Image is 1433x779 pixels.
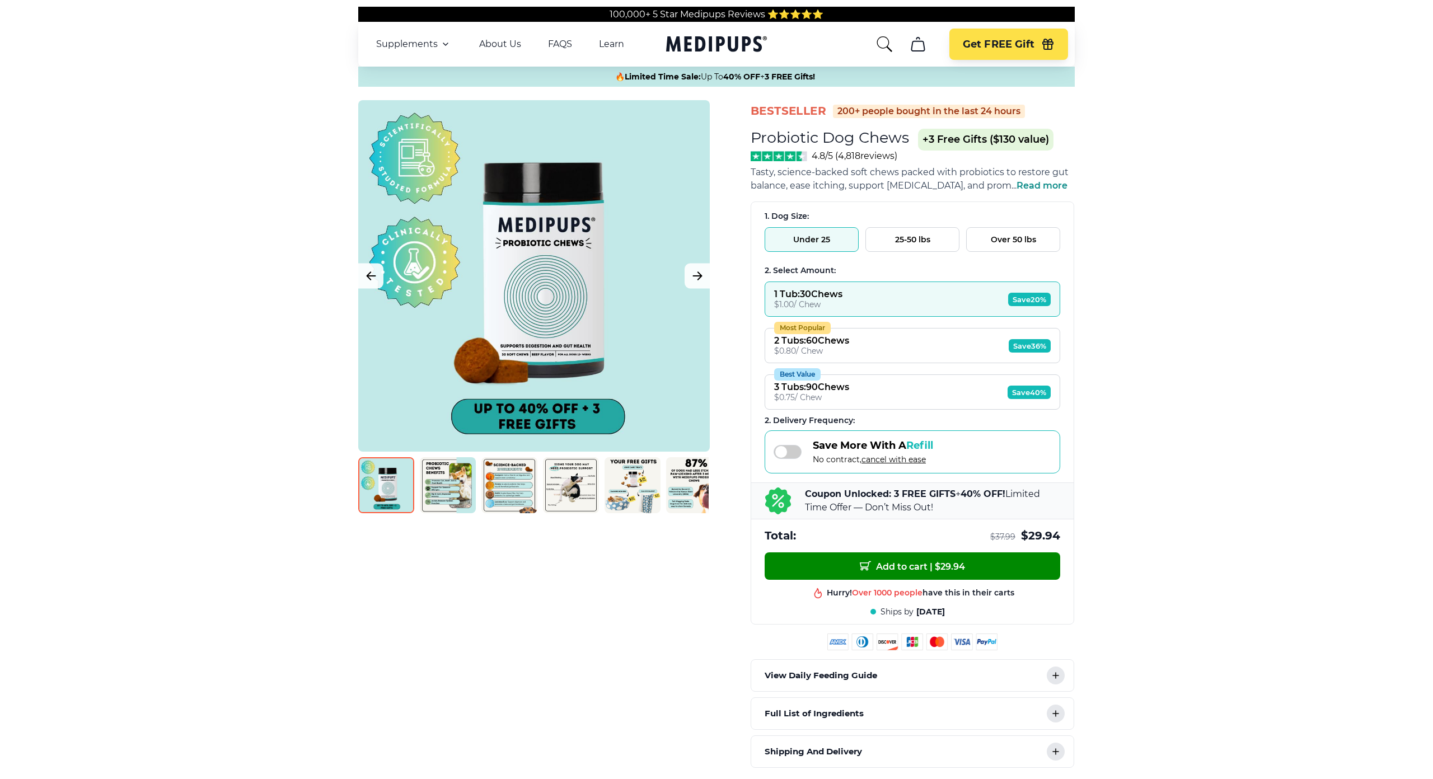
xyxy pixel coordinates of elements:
div: 100,000+ 5 Star Medipups Reviews ⭐️⭐️⭐️⭐️⭐️ [358,7,1075,22]
span: +3 Free Gifts ($130 value) [918,129,1053,151]
span: 2 . Delivery Frequency: [765,415,855,425]
span: 4.8/5 ( 4,818 reviews) [812,151,897,161]
button: cart [905,31,931,58]
a: Learn [599,39,624,50]
button: Previous Image [358,264,383,289]
button: Most Popular2 Tubs:60Chews$0.80/ ChewSave36% [765,328,1060,363]
button: Over 50 lbs [966,227,1060,252]
button: Supplements [376,37,452,51]
div: $ 1.00 / Chew [774,299,842,309]
span: Refill [906,439,933,452]
h1: Probiotic Dog Chews [751,128,909,147]
div: 3 Tubs : 90 Chews [774,382,849,392]
p: View Daily Feeding Guide [765,669,877,682]
img: Probiotic Dog Chews | Natural Dog Supplements [605,457,661,513]
div: $ 0.75 / Chew [774,392,849,402]
span: balance, ease itching, support [MEDICAL_DATA], and prom [751,180,1011,191]
div: 1. Dog Size: [765,211,1060,222]
img: Probiotic Dog Chews | Natural Dog Supplements [481,457,537,513]
div: 2. Select Amount: [765,265,1060,276]
span: Read more [1017,180,1067,191]
span: Over 1000 people [852,586,922,597]
span: ... [1011,180,1067,191]
div: 1 Tub : 30 Chews [774,289,842,299]
div: Best Value [774,368,821,381]
span: [DATE] [916,607,945,617]
div: Most Popular [774,322,831,334]
p: Full List of Ingredients [765,707,864,720]
span: Add to cart | $ 29.94 [860,560,965,572]
a: Medipups [666,34,767,57]
button: Under 25 [765,227,859,252]
img: Probiotic Dog Chews | Natural Dog Supplements [420,457,476,513]
button: search [875,35,893,53]
button: 25-50 lbs [865,227,959,252]
img: Probiotic Dog Chews | Natural Dog Supplements [543,457,599,513]
b: 40% OFF! [961,489,1005,499]
span: Save More With A [813,439,933,452]
span: $ 29.94 [1021,528,1060,543]
span: No contract, [813,454,933,464]
span: 🔥 Up To + [615,71,815,82]
span: $ 37.99 [990,532,1015,542]
button: Best Value3 Tubs:90Chews$0.75/ ChewSave40% [765,374,1060,410]
span: cancel with ease [861,454,926,464]
a: FAQS [548,39,572,50]
p: Shipping And Delivery [765,745,862,758]
button: Add to cart | $29.94 [765,552,1060,580]
div: $ 0.80 / Chew [774,346,849,356]
span: Save 36% [1009,339,1051,353]
span: Get FREE Gift [963,38,1034,51]
span: Save 20% [1008,293,1051,306]
button: Next Image [685,264,710,289]
img: Probiotic Dog Chews | Natural Dog Supplements [666,457,722,513]
span: Tasty, science-backed soft chews packed with probiotics to restore gut [751,167,1069,177]
p: + Limited Time Offer — Don’t Miss Out! [805,487,1060,514]
div: 2 Tubs : 60 Chews [774,335,849,346]
img: Probiotic Dog Chews | Natural Dog Supplements [358,457,414,513]
img: payment methods [827,633,998,650]
div: 200+ people bought in the last 24 hours [833,105,1025,118]
button: Get FREE Gift [949,29,1068,60]
span: Save 40% [1008,386,1051,399]
img: Stars - 4.8 [751,151,807,161]
span: Ships by [881,607,914,617]
span: BestSeller [751,104,826,119]
span: Supplements [376,39,438,50]
a: About Us [479,39,521,50]
button: 1 Tub:30Chews$1.00/ ChewSave20% [765,281,1060,317]
b: Coupon Unlocked: 3 FREE GIFTS [805,489,956,499]
div: Hurry! have this in their carts [827,586,1014,597]
span: Total: [765,528,796,543]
